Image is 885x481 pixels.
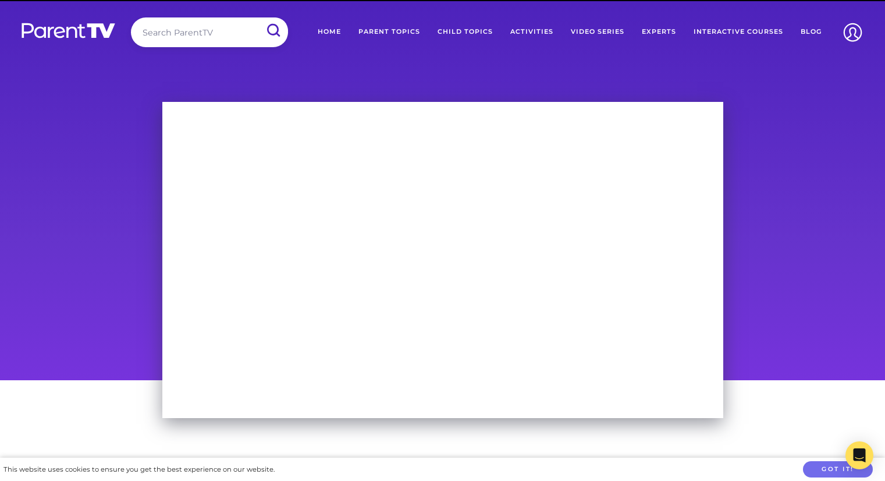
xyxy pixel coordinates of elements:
[258,17,288,44] input: Submit
[131,17,288,47] input: Search ParentTV
[845,441,873,469] div: Open Intercom Messenger
[792,17,830,47] a: Blog
[685,17,792,47] a: Interactive Courses
[429,17,502,47] a: Child Topics
[350,17,429,47] a: Parent Topics
[838,17,868,47] img: Account
[803,461,873,478] button: Got it!
[20,22,116,39] img: parenttv-logo-white.4c85aaf.svg
[633,17,685,47] a: Experts
[502,17,562,47] a: Activities
[309,17,350,47] a: Home
[562,17,633,47] a: Video Series
[3,464,275,476] div: This website uses cookies to ensure you get the best experience on our website.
